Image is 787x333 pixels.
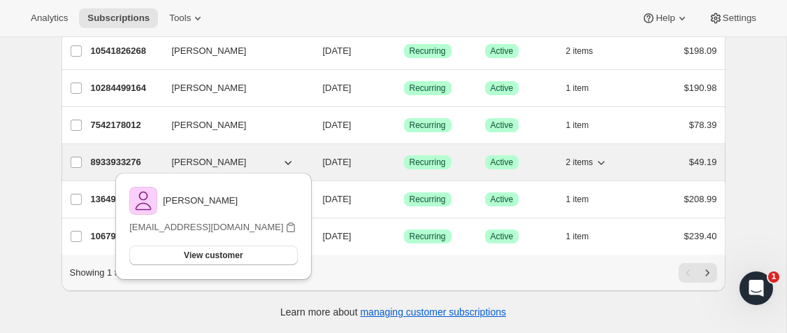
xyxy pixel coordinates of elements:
p: 7542178012 [91,118,161,132]
button: [PERSON_NAME] [164,151,303,173]
span: [DATE] [323,83,352,93]
span: [PERSON_NAME] [172,155,247,169]
button: 1 item [566,78,605,98]
span: Recurring [410,157,446,168]
span: [PERSON_NAME] [172,81,247,95]
button: Tools [161,8,213,28]
span: 1 item [566,83,589,94]
span: Recurring [410,120,446,131]
button: Settings [700,8,765,28]
button: 1 item [566,227,605,246]
div: 10541826268[PERSON_NAME][DATE]SuccessRecurringSuccessActive2 items$198.09 [91,41,717,61]
span: $208.99 [684,194,717,204]
button: [PERSON_NAME] [164,77,303,99]
p: Showing 1 to 50 of 256 [70,266,163,280]
span: Recurring [410,45,446,57]
div: 10679156956[PERSON_NAME][DATE]SuccessRecurringSuccessActive1 item$239.40 [91,227,717,246]
button: Help [633,8,697,28]
p: 10679156956 [91,229,161,243]
p: 8933933276 [91,155,161,169]
p: Learn more about [280,305,506,319]
div: 8933933276[PERSON_NAME][DATE]SuccessRecurringSuccessActive2 items$49.19 [91,153,717,172]
span: Active [491,194,514,205]
nav: Pagination [679,263,717,283]
span: Tools [169,13,191,24]
button: 2 items [566,153,609,172]
span: [DATE] [323,120,352,130]
span: 1 item [566,231,589,242]
span: Subscriptions [87,13,150,24]
span: View customer [184,250,243,261]
button: View customer [129,246,297,265]
span: [PERSON_NAME] [172,118,247,132]
button: 1 item [566,115,605,135]
span: Recurring [410,231,446,242]
span: 1 item [566,194,589,205]
div: 13649641692[PERSON_NAME][DATE]SuccessRecurringSuccessActive1 item$208.99 [91,190,717,209]
button: [PERSON_NAME] [164,40,303,62]
div: 10284499164[PERSON_NAME][DATE]SuccessRecurringSuccessActive1 item$190.98 [91,78,717,98]
span: Recurring [410,194,446,205]
p: [PERSON_NAME] [163,194,238,208]
span: 1 [768,271,779,283]
span: 1 item [566,120,589,131]
div: 7542178012[PERSON_NAME][DATE]SuccessRecurringSuccessActive1 item$78.39 [91,115,717,135]
span: Analytics [31,13,68,24]
span: [DATE] [323,157,352,167]
span: [PERSON_NAME] [172,44,247,58]
span: $239.40 [684,231,717,241]
span: $198.09 [684,45,717,56]
span: Active [491,45,514,57]
p: [EMAIL_ADDRESS][DOMAIN_NAME] [129,220,283,234]
p: 13649641692 [91,192,161,206]
button: Subscriptions [79,8,158,28]
span: [DATE] [323,45,352,56]
button: Analytics [22,8,76,28]
span: Active [491,120,514,131]
span: $49.19 [689,157,717,167]
span: [DATE] [323,194,352,204]
span: Active [491,231,514,242]
p: 10284499164 [91,81,161,95]
span: Settings [723,13,756,24]
button: [PERSON_NAME] [164,114,303,136]
span: $190.98 [684,83,717,93]
img: variant image [129,187,157,215]
span: Recurring [410,83,446,94]
a: managing customer subscriptions [360,306,506,318]
span: $78.39 [689,120,717,130]
span: Help [656,13,674,24]
button: Next [698,263,717,283]
span: 2 items [566,157,593,168]
p: 10541826268 [91,44,161,58]
iframe: Intercom live chat [739,271,773,305]
span: 2 items [566,45,593,57]
span: [DATE] [323,231,352,241]
span: Active [491,157,514,168]
span: Active [491,83,514,94]
button: 1 item [566,190,605,209]
button: 2 items [566,41,609,61]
